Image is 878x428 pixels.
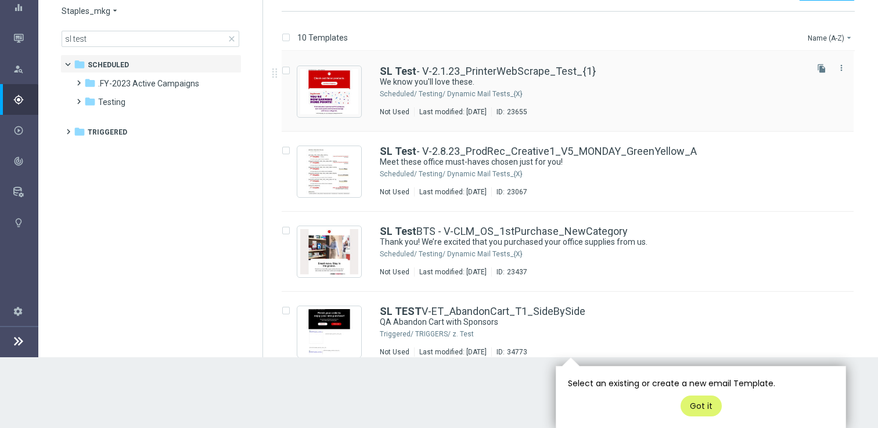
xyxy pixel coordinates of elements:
[74,126,85,137] i: folder
[13,156,38,166] div: Analyze
[13,95,24,105] i: gps_fixed
[88,60,129,70] span: Scheduled
[227,34,236,43] span: close
[13,23,38,53] div: Mission Control
[415,107,491,117] div: Last modified: [DATE]
[88,127,127,137] span: Triggered
[13,125,38,136] div: Execute
[380,225,416,237] b: SL Test
[380,157,778,168] a: Meet these office must-haves chosen just for you!
[380,226,628,237] a: BTS - V-CLM_OS_1stPurchase_NewCategory
[98,78,199,89] span: .FY-2023 Active Campaigns
[380,66,596,77] a: - V-2.1.23_PrinterWebScrape_Test_{1}
[491,107,527,117] div: ID:
[507,267,527,277] div: 23437
[297,32,348,43] p: 10 Templates
[568,378,834,390] p: Select an existing or create a new email Template.
[380,237,805,248] div: Thank you! We’re excited that you purchased your office supplies from us.
[837,63,846,72] i: more_vert
[380,77,778,88] a: We know you'll love these.
[13,95,38,105] div: Plan
[270,212,876,292] div: Press SPACE to select this row.
[681,396,722,416] button: Got it
[13,125,24,136] i: play_circle_outline
[380,107,409,117] div: Not Used
[110,6,120,17] i: arrow_drop_down
[419,249,805,259] div: Scheduled/Testing/Dynamic Mail Tests_{X}
[300,149,358,194] img: 23067.jpeg
[817,64,826,73] i: file_copy
[13,207,38,238] div: Optibot
[380,305,422,317] b: SL TEST
[13,64,24,74] i: person_search
[270,292,876,372] div: Press SPACE to select this row.
[507,347,527,357] div: 34773
[380,89,417,99] div: Scheduled/
[98,97,125,107] span: Testing
[415,267,491,277] div: Last modified: [DATE]
[380,317,778,328] a: QA Abandon Cart with Sponsors
[491,347,527,357] div: ID:
[6,296,30,327] div: Settings
[380,145,416,157] b: SL Test
[419,169,805,179] div: Scheduled/Testing/Dynamic Mail Tests_{X}
[507,187,527,197] div: 23067
[13,64,38,74] div: Explore
[380,329,413,339] div: Triggered/
[13,187,38,197] div: Data Studio
[380,317,805,328] div: QA Abandon Cart with Sponsors
[380,65,416,77] b: SL Test
[300,69,358,114] img: 23655.jpeg
[300,229,358,274] img: 23437.jpeg
[415,329,805,339] div: Triggered/TRIGGERS/z. Test
[74,59,85,70] i: folder
[380,347,409,357] div: Not Used
[270,132,876,212] div: Press SPACE to select this row.
[380,306,585,317] a: V-ET_AbandonCart_T1_SideBySide
[84,96,96,107] i: folder
[380,157,805,168] div: Meet these office must-haves chosen just for you!
[380,169,417,179] div: Scheduled/
[13,156,24,166] i: track_changes
[380,249,417,259] div: Scheduled/
[13,306,23,316] i: settings
[270,52,876,132] div: Press SPACE to select this row.
[380,77,805,88] div: We know you'll love these.
[380,237,778,248] a: Thank you! We’re excited that you purchased your office supplies from us.
[380,146,697,157] a: - V-2.8.23_ProdRec_Creative1_V5_MONDAY_GreenYellow_A
[380,187,409,197] div: Not Used
[419,89,805,99] div: Scheduled/Testing/Dynamic Mail Tests_{X}
[300,309,358,354] img: 34773.jpeg
[491,267,527,277] div: ID:
[844,33,854,42] i: arrow_drop_down
[807,31,855,45] button: Name (A-Z)
[380,267,409,277] div: Not Used
[62,6,110,17] span: Staples_mkg
[13,2,24,13] i: equalizer
[491,187,527,197] div: ID:
[84,77,96,89] i: folder
[62,31,239,47] input: Search Template
[13,217,24,228] i: lightbulb
[415,187,491,197] div: Last modified: [DATE]
[507,107,527,117] div: 23655
[415,347,491,357] div: Last modified: [DATE]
